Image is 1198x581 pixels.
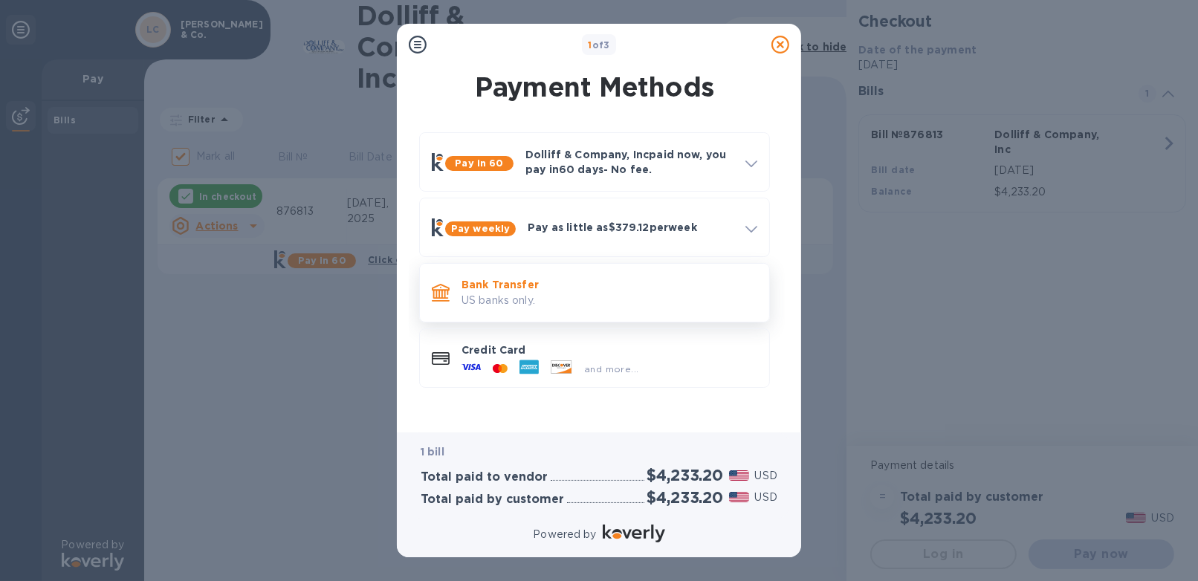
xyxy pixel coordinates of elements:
h1: Payment Methods [416,71,773,103]
p: US banks only. [462,293,757,308]
span: 1 [588,39,592,51]
p: Credit Card [462,343,757,357]
b: of 3 [588,39,610,51]
h2: $4,233.20 [647,488,723,507]
h3: Total paid to vendor [421,470,548,484]
p: Dolliff & Company, Inc paid now, you pay in 60 days - No fee. [525,147,734,177]
p: Pay as little as $379.12 per week [528,220,734,235]
h2: $4,233.20 [647,466,723,484]
h3: Total paid by customer [421,493,564,507]
span: and more... [584,363,638,374]
img: USD [729,470,749,481]
img: USD [729,492,749,502]
b: Pay in 60 [455,158,503,169]
b: Pay weekly [451,223,510,234]
p: USD [755,490,777,505]
p: Bank Transfer [462,277,757,292]
img: Logo [603,525,665,542]
p: USD [755,468,777,484]
p: Powered by [533,527,596,542]
b: 1 bill [421,446,444,458]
